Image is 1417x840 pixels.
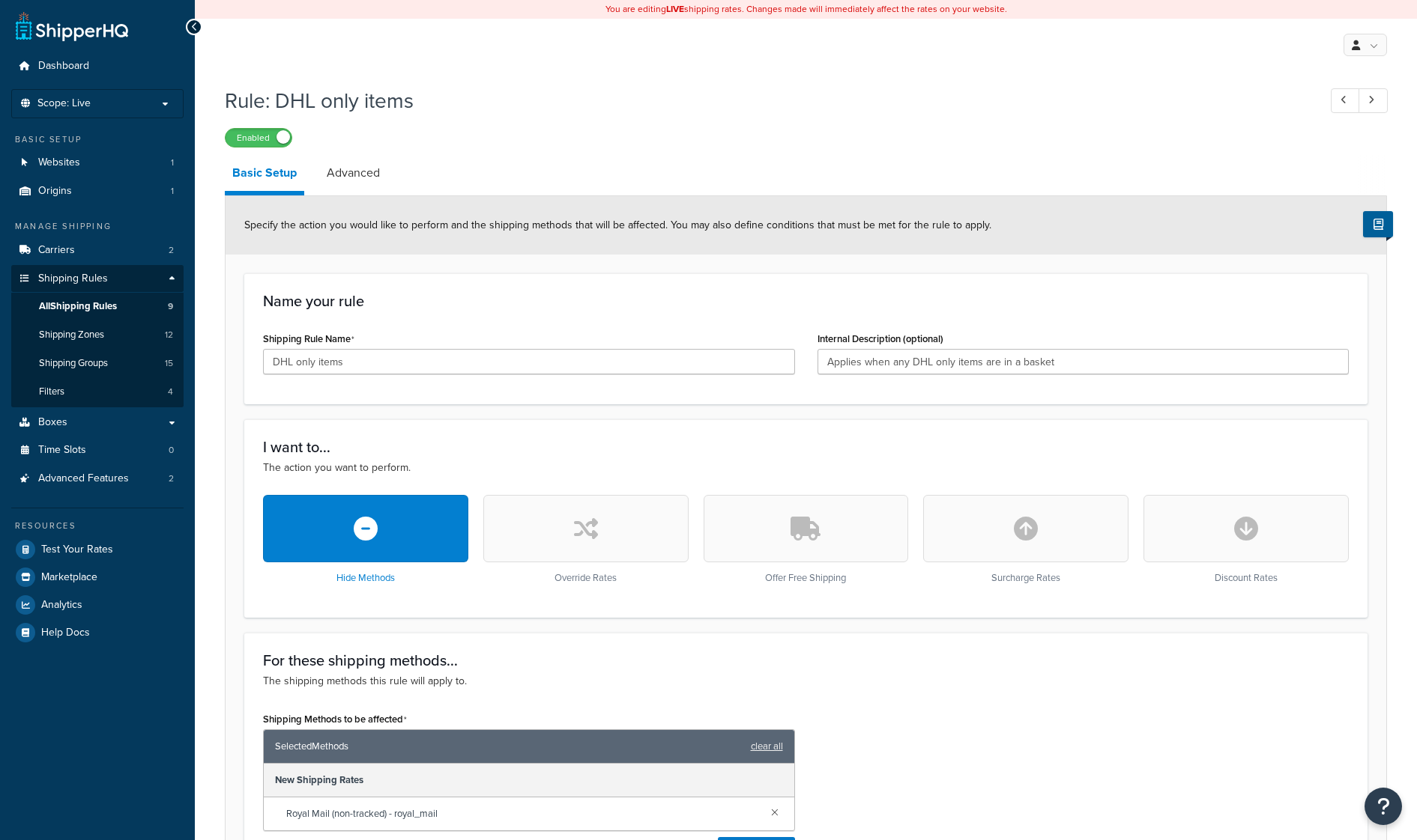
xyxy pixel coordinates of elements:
[11,220,184,233] div: Manage Shipping
[39,386,64,398] span: Filters
[165,329,173,341] span: 12
[263,333,354,345] label: Shipping Rule Name
[41,571,97,584] span: Marketplace
[666,2,684,16] b: LIVE
[11,350,184,377] a: Shipping Groups15
[11,409,184,436] a: Boxes
[1363,211,1393,237] button: Show Help Docs
[11,237,184,264] a: Carriers2
[38,156,80,169] span: Websites
[41,599,82,612] span: Analytics
[226,129,291,147] label: Enabled
[11,378,184,406] a: Filters4
[11,436,184,464] li: Time Slots
[11,177,184,205] li: Origins
[171,185,174,198] span: 1
[11,378,184,406] li: Filters
[11,265,184,293] a: Shipping Rules
[11,149,184,177] li: Websites
[38,416,67,429] span: Boxes
[1365,788,1402,825] button: Open Resource Center
[225,86,1303,115] h1: Rule: DHL only items
[41,627,90,639] span: Help Docs
[263,495,468,584] div: Hide Methods
[11,177,184,205] a: Origins1
[11,149,184,177] a: Websites1
[38,444,86,457] span: Time Slots
[11,619,184,646] a: Help Docs
[39,300,117,313] span: All Shipping Rules
[751,736,783,757] a: clear all
[38,472,129,485] span: Advanced Features
[483,495,689,584] div: Override Rates
[11,436,184,464] a: Time Slots0
[171,156,174,169] span: 1
[11,465,184,493] a: Advanced Features2
[11,293,184,320] a: AllShipping Rules9
[11,465,184,493] li: Advanced Features
[165,357,173,370] span: 15
[1143,495,1349,584] div: Discount Rates
[263,460,1349,476] p: The action you want to perform.
[818,333,943,344] label: Internal Description (optional)
[168,300,173,313] span: 9
[319,155,387,191] a: Advanced
[263,652,1349,669] h3: For these shipping methods...
[38,60,89,73] span: Dashboard
[263,713,407,725] label: Shipping Methods to be affected
[286,803,759,824] span: Royal Mail (non-tracked) - royal_mail
[923,495,1129,584] div: Surcharge Rates
[38,273,108,285] span: Shipping Rules
[168,386,173,398] span: 4
[263,673,1349,690] p: The shipping methods this rule will apply to.
[263,439,1349,455] h3: I want to...
[264,764,794,797] div: New Shipping Rates
[38,244,75,257] span: Carriers
[11,536,184,563] a: Test Your Rates
[11,321,184,349] li: Shipping Zones
[11,321,184,349] a: Shipping Zones12
[38,185,72,198] span: Origins
[244,217,991,233] span: Specify the action you would like to perform and the shipping methods that will be affected. You ...
[225,155,304,195] a: Basic Setup
[11,52,184,80] a: Dashboard
[11,591,184,618] a: Analytics
[169,444,174,457] span: 0
[11,350,184,377] li: Shipping Groups
[39,329,104,341] span: Shipping Zones
[41,544,113,556] span: Test Your Rates
[263,293,1349,309] h3: Name your rule
[275,736,743,757] span: Selected Methods
[704,495,909,584] div: Offer Free Shipping
[11,520,184,532] div: Resources
[1331,88,1360,113] a: Previous Record
[11,564,184,591] a: Marketplace
[169,472,174,485] span: 2
[1359,88,1388,113] a: Next Record
[11,237,184,264] li: Carriers
[11,133,184,146] div: Basic Setup
[39,357,108,370] span: Shipping Groups
[11,265,184,407] li: Shipping Rules
[169,244,174,257] span: 2
[37,97,91,110] span: Scope: Live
